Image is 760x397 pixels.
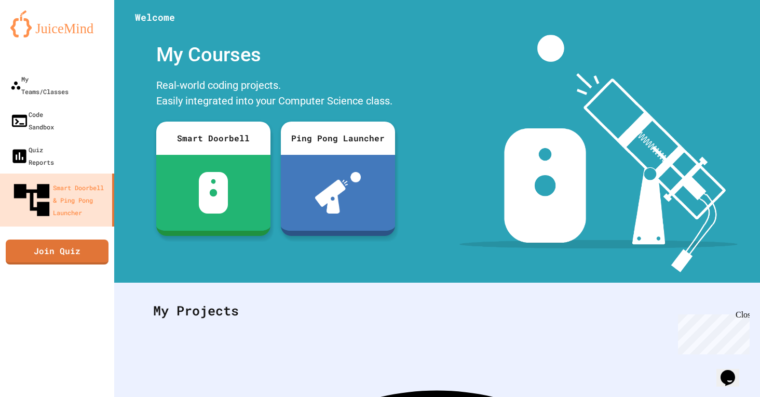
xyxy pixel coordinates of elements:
[10,108,54,133] div: Code Sandbox
[151,75,400,114] div: Real-world coding projects. Easily integrated into your Computer Science class.
[6,240,108,264] a: Join Quiz
[10,10,104,37] img: logo-orange.svg
[315,172,361,214] img: ppl-with-ball.png
[10,179,108,221] div: Smart Doorbell & Ping Pong Launcher
[4,4,72,66] div: Chat with us now!Close
[151,35,400,75] div: My Courses
[674,310,750,354] iframe: chat widget
[10,73,69,98] div: My Teams/Classes
[199,172,228,214] img: sdb-white.svg
[716,355,750,387] iframe: chat widget
[459,35,738,272] img: banner-image-my-projects.png
[10,143,54,168] div: Quiz Reports
[156,122,270,155] div: Smart Doorbell
[281,122,395,155] div: Ping Pong Launcher
[143,290,731,331] div: My Projects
